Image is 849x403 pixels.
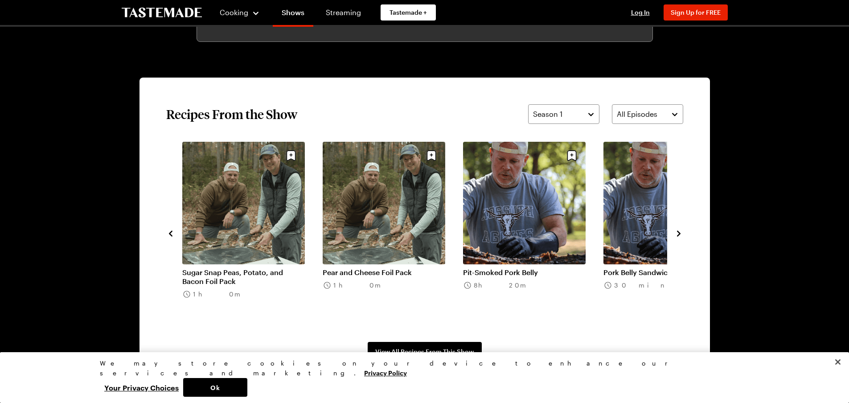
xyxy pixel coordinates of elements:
[100,358,742,378] div: We may store cookies on your device to enhance our services and marketing.
[463,142,603,324] div: 11 / 12
[100,358,742,397] div: Privacy
[122,8,202,18] a: To Tastemade Home Page
[166,227,175,238] button: navigate to previous item
[603,268,726,277] a: Pork Belly Sandwiches
[323,268,445,277] a: Pear and Cheese Foil Pack
[563,147,580,164] button: Save recipe
[183,378,247,397] button: Ok
[100,378,183,397] button: Your Privacy Choices
[381,4,436,21] a: Tastemade +
[368,342,482,362] a: View All Recipes From This Show
[220,8,248,16] span: Cooking
[375,347,474,356] span: View All Recipes From This Show
[528,104,599,124] button: Season 1
[664,4,728,21] button: Sign Up for FREE
[674,227,683,238] button: navigate to next item
[623,8,658,17] button: Log In
[182,268,305,286] a: Sugar Snap Peas, Potato, and Bacon Foil Pack
[603,142,744,324] div: 12 / 12
[390,8,427,17] span: Tastemade +
[273,2,313,27] a: Shows
[671,8,721,16] span: Sign Up for FREE
[182,142,323,324] div: 9 / 12
[463,268,586,277] a: Pit-Smoked Pork Belly
[423,147,440,164] button: Save recipe
[364,368,407,377] a: More information about your privacy, opens in a new tab
[828,352,848,372] button: Close
[166,106,297,122] h2: Recipes From the Show
[283,147,299,164] button: Save recipe
[533,109,562,119] span: Season 1
[220,2,260,23] button: Cooking
[631,8,650,16] span: Log In
[612,104,683,124] button: All Episodes
[617,109,657,119] span: All Episodes
[323,142,463,324] div: 10 / 12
